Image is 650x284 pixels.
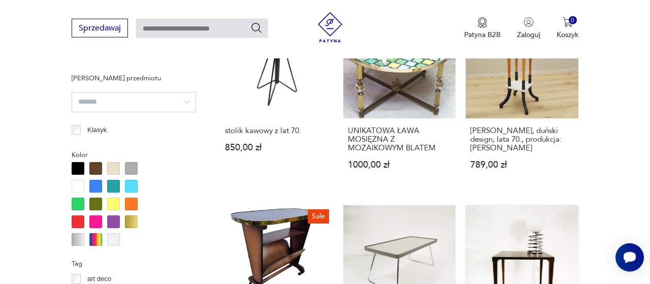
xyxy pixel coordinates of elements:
img: Patyna - sklep z meblami i dekoracjami vintage [315,12,345,43]
h3: [PERSON_NAME], duński design, lata 70., produkcja: [PERSON_NAME] [470,127,574,152]
h3: stolik kawowy z lat 70. [225,127,329,135]
p: 850,00 zł [225,143,329,152]
p: [PERSON_NAME] przedmiotu [72,73,196,84]
h3: UNIKATOWA ŁAWA MOSIĘŻNA Z MOZAIKOWYM BLATEM [348,127,451,152]
a: stolik kawowy z lat 70.stolik kawowy z lat 70.850,00 zł [220,6,333,190]
p: 1000,00 zł [348,161,451,169]
button: Sprzedawaj [72,19,128,38]
a: UNIKATOWA ŁAWA MOSIĘŻNA Z MOZAIKOWYM BLATEMUNIKATOWA ŁAWA MOSIĘŻNA Z MOZAIKOWYM BLATEM1000,00 zł [343,6,456,190]
p: Koszyk [557,30,578,40]
button: 0Koszyk [557,17,578,40]
button: Zaloguj [517,17,540,40]
div: 0 [569,16,577,25]
a: Kwietnik, duński design, lata 70., produkcja: Dania[PERSON_NAME], duński design, lata 70., produk... [466,6,578,190]
p: 789,00 zł [470,161,574,169]
img: Ikonka użytkownika [524,17,534,27]
button: Patyna B2B [464,17,501,40]
img: Ikona koszyka [563,17,573,27]
a: Sprzedawaj [72,25,128,33]
p: Klasyk [87,124,107,136]
p: Patyna B2B [464,30,501,40]
p: Tag [72,258,196,269]
p: Zaloguj [517,30,540,40]
iframe: Smartsupp widget button [615,243,644,272]
img: Ikona medalu [477,17,487,28]
a: Ikona medaluPatyna B2B [464,17,501,40]
button: Szukaj [250,22,263,34]
p: Kolor [72,149,196,161]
